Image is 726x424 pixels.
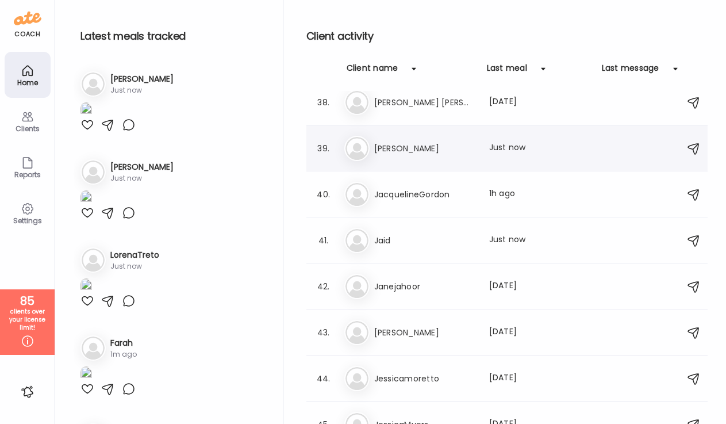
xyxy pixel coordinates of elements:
div: [DATE] [489,372,590,385]
div: 1m ago [110,349,137,360]
div: 44. [317,372,331,385]
img: bg-avatar-default.svg [345,275,368,298]
h3: [PERSON_NAME] [110,161,174,173]
h3: Janejahoor [374,280,475,293]
img: ate [14,9,41,28]
h2: Latest meals tracked [80,28,264,45]
h3: LorenaTreto [110,249,159,261]
h3: Jaid [374,234,475,247]
div: 39. [317,142,331,155]
img: images%2FGkbMqTa2CwPxLX0dZbzLk75o6X83%2FXHD452xoK0DA1S123qFq%2FAbEvSzfUqQaZUwmGiMe5_1080 [80,102,92,118]
div: coach [14,29,40,39]
div: Just now [110,85,174,96]
div: 40. [317,188,331,201]
div: Clients [7,125,48,132]
div: clients over your license limit! [4,308,51,332]
div: 1h ago [489,188,590,201]
div: Settings [7,217,48,224]
h3: [PERSON_NAME] [PERSON_NAME] [374,96,475,109]
img: bg-avatar-default.svg [82,337,105,360]
div: 38. [317,96,331,109]
h3: Jessicamoretto [374,372,475,385]
div: Just now [110,261,159,272]
div: 85 [4,294,51,308]
div: Just now [489,234,590,247]
h3: [PERSON_NAME] [374,326,475,339]
h3: JacquelineGordon [374,188,475,201]
div: 41. [317,234,331,247]
div: 42. [317,280,331,293]
div: [DATE] [489,326,590,339]
img: bg-avatar-default.svg [82,72,105,96]
div: Home [7,79,48,86]
div: Client name [347,62,398,81]
img: bg-avatar-default.svg [345,229,368,252]
img: bg-avatar-default.svg [82,249,105,272]
img: images%2FsjH9gXTm2FQfQqwN2FEWzjamWJv2%2FGWkU8U4m0RW157LiIsW9%2Fr1aB8SQ348gc6OH24mRd_1080 [80,190,92,206]
div: [DATE] [489,96,590,109]
h3: [PERSON_NAME] [374,142,475,155]
div: [DATE] [489,280,590,293]
div: 43. [317,326,331,339]
div: Just now [489,142,590,155]
img: bg-avatar-default.svg [82,161,105,184]
div: Reports [7,171,48,178]
div: Just now [110,173,174,184]
h3: [PERSON_NAME] [110,73,174,85]
div: Last message [602,62,659,81]
h3: Farah [110,337,137,349]
img: images%2FFKhhJj3MI1XcNbl5N1C2W1BHMAi2%2FHGkEWAhYjfUtRIVDD3Xk%2FBzaknPnNORrX5Yk1bMx8_1080 [80,278,92,294]
h2: Client activity [306,28,708,45]
img: images%2FQIMtPFahV7UvQdiEmPXdrGQNZru2%2Fh0QJxrY7acFXGShuHmAW%2F2tuxUqhq8yaK2wT3OQFG_1080 [80,366,92,382]
img: bg-avatar-default.svg [345,91,368,114]
img: bg-avatar-default.svg [345,321,368,344]
img: bg-avatar-default.svg [345,137,368,160]
div: Last meal [487,62,527,81]
img: bg-avatar-default.svg [345,367,368,390]
img: bg-avatar-default.svg [345,183,368,206]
